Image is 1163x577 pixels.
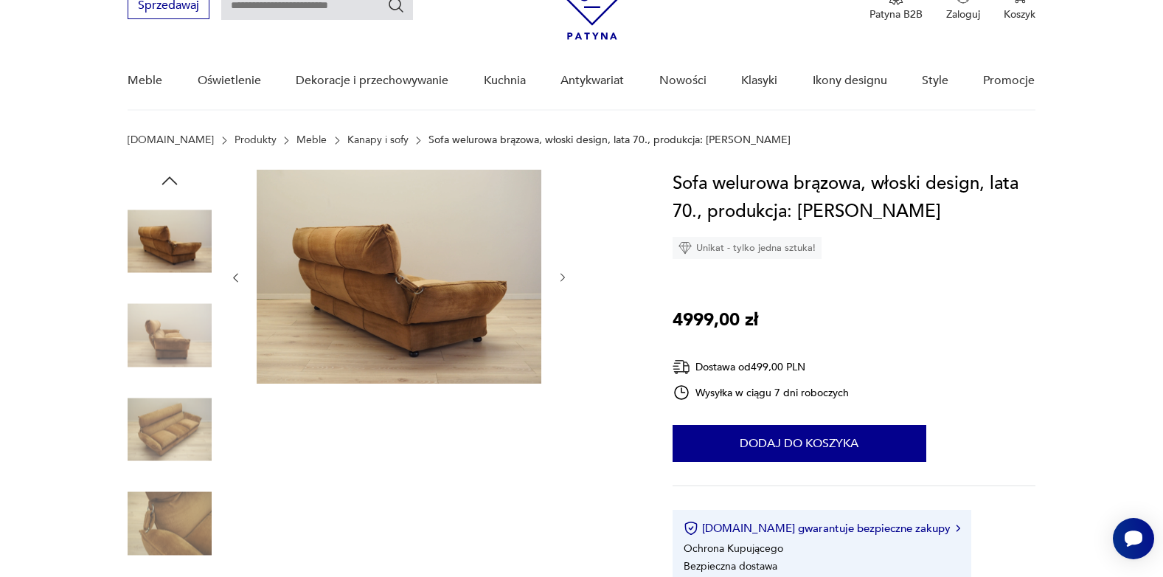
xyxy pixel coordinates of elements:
[659,52,707,109] a: Nowości
[673,425,926,462] button: Dodaj do koszyka
[869,7,923,21] p: Patyna B2B
[128,294,212,378] img: Zdjęcie produktu Sofa welurowa brązowa, włoski design, lata 70., produkcja: Dall’Oca
[922,52,948,109] a: Style
[673,237,822,259] div: Unikat - tylko jedna sztuka!
[983,52,1035,109] a: Promocje
[684,521,698,536] img: Ikona certyfikatu
[1004,7,1035,21] p: Koszyk
[484,52,526,109] a: Kuchnia
[296,134,327,146] a: Meble
[428,134,791,146] p: Sofa welurowa brązowa, włoski design, lata 70., produkcja: [PERSON_NAME]
[946,7,980,21] p: Zaloguj
[684,559,777,573] li: Bezpieczna dostawa
[235,134,277,146] a: Produkty
[1113,518,1154,559] iframe: Smartsupp widget button
[128,387,212,471] img: Zdjęcie produktu Sofa welurowa brązowa, włoski design, lata 70., produkcja: Dall’Oca
[956,525,960,532] img: Ikona strzałki w prawo
[673,358,850,376] div: Dostawa od 499,00 PLN
[128,199,212,283] img: Zdjęcie produktu Sofa welurowa brązowa, włoski design, lata 70., produkcja: Dall’Oca
[128,1,209,12] a: Sprzedawaj
[128,482,212,566] img: Zdjęcie produktu Sofa welurowa brązowa, włoski design, lata 70., produkcja: Dall’Oca
[673,306,758,334] p: 4999,00 zł
[813,52,887,109] a: Ikony designu
[673,170,1035,226] h1: Sofa welurowa brązowa, włoski design, lata 70., produkcja: [PERSON_NAME]
[296,52,448,109] a: Dekoracje i przechowywanie
[347,134,409,146] a: Kanapy i sofy
[684,542,783,556] li: Ochrona Kupującego
[560,52,624,109] a: Antykwariat
[128,134,214,146] a: [DOMAIN_NAME]
[673,358,690,376] img: Ikona dostawy
[684,521,960,536] button: [DOMAIN_NAME] gwarantuje bezpieczne zakupy
[128,52,162,109] a: Meble
[257,170,541,384] img: Zdjęcie produktu Sofa welurowa brązowa, włoski design, lata 70., produkcja: Dall’Oca
[741,52,777,109] a: Klasyki
[673,384,850,401] div: Wysyłka w ciągu 7 dni roboczych
[198,52,261,109] a: Oświetlenie
[678,241,692,255] img: Ikona diamentu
